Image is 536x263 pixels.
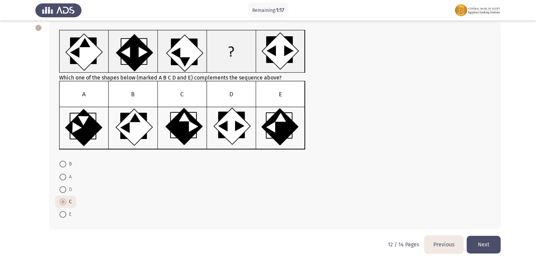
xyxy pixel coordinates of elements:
[276,7,284,13] span: 1:17
[59,81,306,150] img: UkFYMDAxMDhCLnBuZzE2MjIwMzUwMjgyNzM=.png
[388,241,419,248] p: 12 / 14 Pages
[59,30,306,73] img: UkFYMDAxMDhBLnBuZzE2MjIwMzQ5MzczOTY=.png
[66,173,72,181] span: A
[425,236,463,253] button: load previous page
[66,210,71,218] span: E
[66,198,72,206] span: C
[35,1,82,20] img: Assess Talent Management logo
[59,30,490,151] div: Which one of the shapes below (marked A B C D and E) complements the sequence above?
[66,160,72,168] span: B
[66,186,72,194] span: D
[454,1,501,20] img: Assessment logo of FOCUS Assessment 3 Modules EN
[252,6,284,15] p: Remaining:
[467,236,501,253] button: load next page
